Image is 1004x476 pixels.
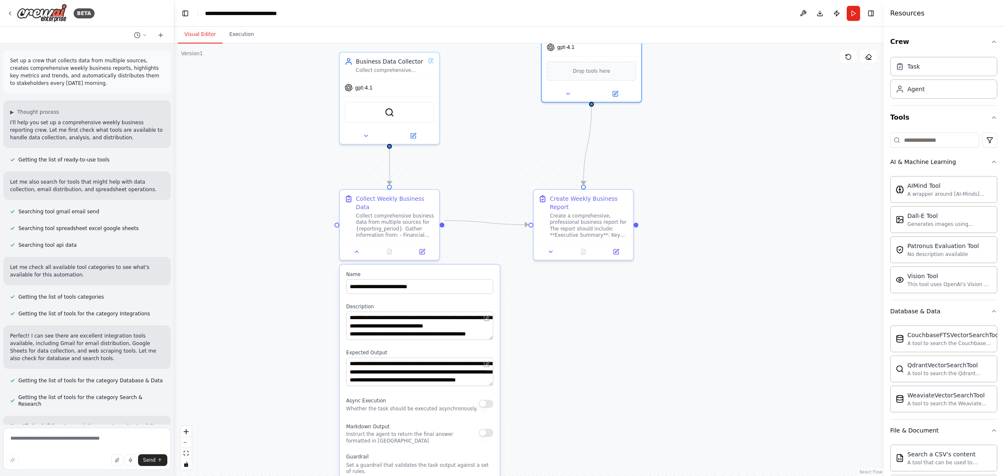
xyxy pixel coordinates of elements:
[592,89,638,99] button: Open in side panel
[907,331,1000,339] div: CouchbaseFTSVectorSearchTool
[18,208,99,215] span: Searching tool gmail email send
[602,247,630,256] button: Open in side panel
[896,185,904,194] img: AIMindTool
[384,107,394,117] img: SerperDevTool
[111,454,123,466] button: Upload files
[907,221,992,228] div: Generates images using OpenAI's Dall-E model.
[482,313,492,323] button: Open in editor
[181,448,192,459] button: fit view
[890,420,997,441] button: File & Document
[223,26,261,44] button: Execution
[10,264,164,279] p: Let me check all available tool categories to see what's available for this automation.
[346,424,390,430] span: Markdown Output
[390,131,436,141] button: Open in side panel
[541,11,642,102] div: gpt-4.1Drop tools here
[138,454,167,466] button: Send
[10,109,14,115] span: ▶
[890,106,997,129] button: Tools
[17,109,59,115] span: Thought process
[907,400,992,407] div: A tool to search the Weaviate database for relevant information on internal documents.
[10,57,164,87] p: Set up a crew that collects data from multiple sources, creates comprehensive weekly business rep...
[356,67,425,73] div: Collect comprehensive business data from multiple sources including financial metrics, sales data...
[890,307,940,315] div: Database & Data
[181,50,203,57] div: Version 1
[346,304,494,310] label: Description
[125,454,136,466] button: Click to speak your automation idea
[339,52,440,145] div: Business Data CollectorCollect comprehensive business data from multiple sources including financ...
[896,215,904,224] img: DallETool
[18,242,77,248] span: Searching tool api data
[896,276,904,284] img: VisionTool
[865,8,877,19] button: Hide right sidebar
[18,156,110,163] span: Getting the list of ready-to-use tools
[896,365,904,373] img: QdrantVectorSearchTool
[907,391,992,399] div: WeaviateVectorSearchTool
[907,340,1000,347] div: A tool to search the Couchbase database for relevant information on internal documents.
[181,459,192,470] button: toggle interactivity
[907,251,979,258] div: No description available
[131,30,151,40] button: Switch to previous chat
[907,450,992,458] div: Search a CSV's content
[181,437,192,448] button: zoom out
[907,85,925,93] div: Agent
[890,54,997,105] div: Crew
[181,426,192,437] button: zoom in
[356,212,434,238] div: Collect comprehensive business data from multiple sources for {reporting_period}. Gather informat...
[181,426,192,470] div: React Flow controls
[74,8,95,18] div: BETA
[346,431,479,444] p: Instruct the agent to return the final answer formatted in [GEOGRAPHIC_DATA]
[356,195,434,211] div: Collect Weekly Business Data
[355,84,373,91] span: gpt-4.1
[346,462,494,475] p: Set a guardrail that validates the task output against a set of rules.
[356,57,425,65] div: Business Data Collector
[385,148,393,184] g: Edge from 7f152b57-de52-496f-9a89-fd93fee4cd18 to 255eb102-fe27-4234-8af2-1e0ba8ec0ff2
[143,457,156,463] span: Send
[205,9,277,18] nav: breadcrumb
[907,281,992,288] div: This tool uses OpenAI's Vision API to describe the contents of an image.
[10,178,164,193] p: Let me also search for tools that might help with data collection, email distribution, and spread...
[896,246,904,254] img: PatronusEvalTool
[10,109,59,115] button: ▶Thought process
[346,271,494,277] label: Name
[179,8,191,19] button: Hide left sidebar
[346,454,494,460] label: Guardrail
[890,151,997,173] button: AI & Machine Learning
[154,30,167,40] button: Start a new chat
[907,242,979,250] div: Patronus Evaluation Tool
[533,189,634,261] div: Create Weekly Business ReportCreate a comprehensive, professional business report for The report ...
[907,370,992,377] div: A tool to search the Qdrant database for relevant information on internal documents.
[18,394,164,407] span: Getting the list of tools for the category Search & Research
[907,212,992,220] div: Dall-E Tool
[907,62,920,71] div: Task
[550,195,628,211] div: Create Weekly Business Report
[18,310,150,317] span: Getting the list of tools for the category Integrations
[890,30,997,54] button: Crew
[550,212,628,238] div: Create a comprehensive, professional business report for The report should include: **Executive S...
[346,350,494,356] label: Expected Output
[18,377,163,384] span: Getting the list of tools for the category Database & Data
[10,119,164,141] p: I'll help you set up a comprehensive weekly business reporting crew. Let me first check what tool...
[372,247,407,256] button: No output available
[573,67,610,75] span: Drop tools here
[860,470,882,474] a: React Flow attribution
[896,335,904,343] img: CouchbaseFTSVectorSearchTool
[10,422,164,438] p: Now I'll check if there's an existing crew to understand the current state.
[346,398,386,404] span: Async Execution
[907,191,992,197] div: A wrapper around [AI-Minds]([URL][DOMAIN_NAME]). Useful for when you need answers to questions fr...
[339,189,440,261] div: Collect Weekly Business DataCollect comprehensive business data from multiple sources for {report...
[890,322,997,419] div: Database & Data
[890,8,925,18] h4: Resources
[907,361,992,369] div: QdrantVectorSearchTool
[890,426,939,435] div: File & Document
[896,454,904,462] img: CSVSearchTool
[579,106,596,184] g: Edge from db622381-b72e-4415-aca7-8eb133bca7c7 to 6cecdb96-ce7d-44d9-8dd9-addb049ee5ea
[890,158,956,166] div: AI & Machine Learning
[10,332,164,362] p: Perfect! I can see there are excellent integration tools available, including Gmail for email dis...
[890,173,997,300] div: AI & Machine Learning
[907,459,992,466] div: A tool that can be used to semantic search a query from a CSV's content.
[17,4,67,23] img: Logo
[907,272,992,280] div: Vision Tool
[907,182,992,190] div: AIMind Tool
[18,294,104,300] span: Getting the list of tools categories
[7,454,18,466] button: Improve this prompt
